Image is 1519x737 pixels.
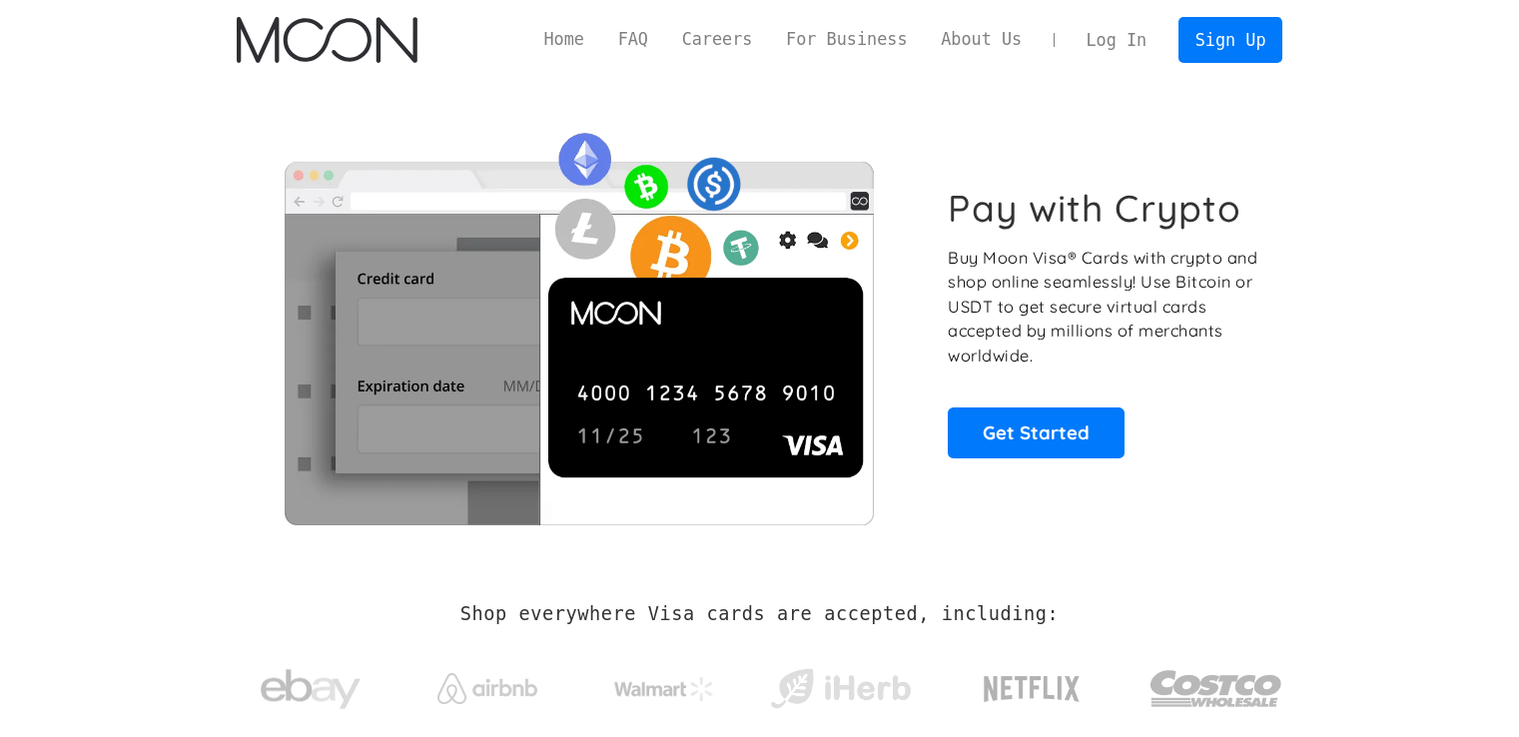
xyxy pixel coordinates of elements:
a: Home [527,27,601,52]
img: Costco [1149,651,1283,726]
a: FAQ [601,27,665,52]
img: Walmart [614,677,714,701]
a: home [237,17,417,63]
a: Costco [1149,631,1283,736]
h1: Pay with Crypto [948,186,1241,231]
img: Netflix [982,664,1082,714]
img: ebay [261,658,361,721]
a: Log In [1070,18,1163,62]
p: Buy Moon Visa® Cards with crypto and shop online seamlessly! Use Bitcoin or USDT to get secure vi... [948,246,1260,368]
a: Walmart [589,657,738,711]
img: Moon Logo [237,17,417,63]
img: Airbnb [437,673,537,704]
a: About Us [924,27,1039,52]
a: iHerb [766,643,915,725]
h2: Shop everywhere Visa cards are accepted, including: [460,603,1059,625]
a: Netflix [943,644,1122,724]
a: ebay [237,638,385,731]
a: For Business [769,27,924,52]
a: Get Started [948,407,1125,457]
img: Moon Cards let you spend your crypto anywhere Visa is accepted. [237,119,921,524]
img: iHerb [766,663,915,715]
a: Airbnb [412,653,561,714]
a: Sign Up [1178,17,1282,62]
a: Careers [665,27,769,52]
